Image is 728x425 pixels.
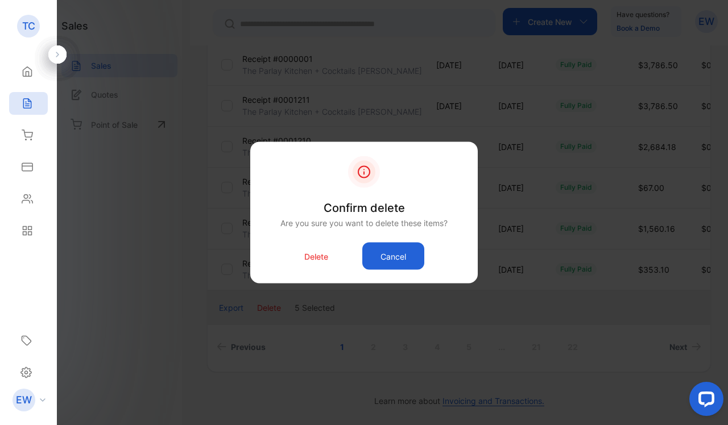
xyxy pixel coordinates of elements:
[22,19,35,34] p: TC
[304,250,328,262] p: Delete
[280,199,448,216] p: Confirm delete
[362,243,424,270] button: Cancel
[280,217,448,229] p: Are you sure you want to delete these items?
[680,377,728,425] iframe: LiveChat chat widget
[16,393,32,407] p: EW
